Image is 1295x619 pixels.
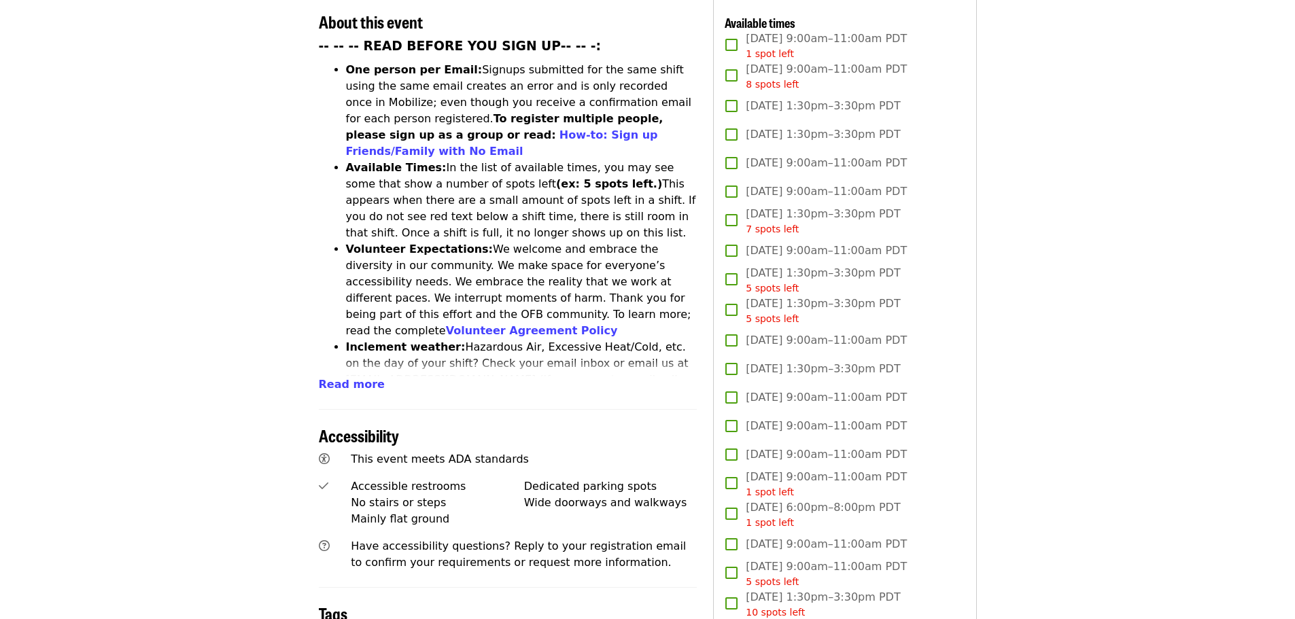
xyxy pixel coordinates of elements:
[746,31,907,61] span: [DATE] 9:00am–11:00am PDT
[319,10,423,33] span: About this event
[746,79,799,90] span: 8 spots left
[346,241,697,339] li: We welcome and embrace the diversity in our community. We make space for everyone’s accessibility...
[746,265,900,296] span: [DATE] 1:30pm–3:30pm PDT
[746,361,900,377] span: [DATE] 1:30pm–3:30pm PDT
[319,540,330,552] i: question-circle icon
[319,376,385,393] button: Read more
[346,128,658,158] a: How-to: Sign up Friends/Family with No Email
[746,487,794,497] span: 1 spot left
[746,283,799,294] span: 5 spots left
[446,324,618,337] a: Volunteer Agreement Policy
[346,339,697,421] li: Hazardous Air, Excessive Heat/Cold, etc. on the day of your shift? Check your email inbox or emai...
[346,62,697,160] li: Signups submitted for the same shift using the same email creates an error and is only recorded o...
[319,480,328,493] i: check icon
[524,495,697,511] div: Wide doorways and walkways
[746,418,907,434] span: [DATE] 9:00am–11:00am PDT
[746,296,900,326] span: [DATE] 1:30pm–3:30pm PDT
[746,389,907,406] span: [DATE] 9:00am–11:00am PDT
[746,446,907,463] span: [DATE] 9:00am–11:00am PDT
[746,224,799,234] span: 7 spots left
[351,511,524,527] div: Mainly flat ground
[346,340,466,353] strong: Inclement weather:
[746,183,907,200] span: [DATE] 9:00am–11:00am PDT
[556,177,662,190] strong: (ex: 5 spots left.)
[746,332,907,349] span: [DATE] 9:00am–11:00am PDT
[746,517,794,528] span: 1 spot left
[746,243,907,259] span: [DATE] 9:00am–11:00am PDT
[746,206,900,236] span: [DATE] 1:30pm–3:30pm PDT
[346,161,447,174] strong: Available Times:
[346,63,483,76] strong: One person per Email:
[524,478,697,495] div: Dedicated parking spots
[746,469,907,499] span: [DATE] 9:00am–11:00am PDT
[725,14,795,31] span: Available times
[351,478,524,495] div: Accessible restrooms
[346,243,494,255] strong: Volunteer Expectations:
[319,39,602,53] strong: -- -- -- READ BEFORE YOU SIGN UP-- -- -:
[746,559,907,589] span: [DATE] 9:00am–11:00am PDT
[746,48,794,59] span: 1 spot left
[319,378,385,391] span: Read more
[319,453,330,465] i: universal-access icon
[746,607,805,618] span: 10 spots left
[319,423,399,447] span: Accessibility
[351,495,524,511] div: No stairs or steps
[746,536,907,552] span: [DATE] 9:00am–11:00am PDT
[746,313,799,324] span: 5 spots left
[351,540,686,569] span: Have accessibility questions? Reply to your registration email to confirm your requirements or re...
[746,61,907,92] span: [DATE] 9:00am–11:00am PDT
[746,499,900,530] span: [DATE] 6:00pm–8:00pm PDT
[351,453,529,465] span: This event meets ADA standards
[346,160,697,241] li: In the list of available times, you may see some that show a number of spots left This appears wh...
[746,126,900,143] span: [DATE] 1:30pm–3:30pm PDT
[346,112,663,141] strong: To register multiple people, please sign up as a group or read:
[746,576,799,587] span: 5 spots left
[746,98,900,114] span: [DATE] 1:30pm–3:30pm PDT
[746,155,907,171] span: [DATE] 9:00am–11:00am PDT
